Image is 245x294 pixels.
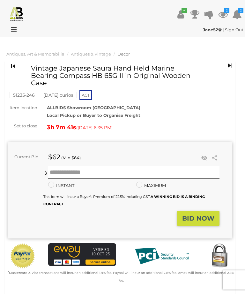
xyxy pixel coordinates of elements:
span: ( ) [76,125,113,130]
li: Unwatch this item [199,153,209,163]
img: eWAY Payment Gateway [48,243,116,266]
small: Mastercard & Visa transactions will incur an additional 1.9% fee. Paypal will incur an additional... [8,271,234,282]
button: BID NOW [177,211,219,226]
h1: Vintage Japanese Saura Hand Held Marine Bearing Compass HB 65G II in Original Wooden Case [31,64,196,87]
img: PCI DSS compliant [130,243,194,269]
div: Current Bid [8,153,43,161]
label: MAXIMUM [136,182,166,189]
a: Antiques & Vintage [71,51,111,57]
small: This Item will incur a Buyer's Premium of 22.5% including GST. [43,194,205,206]
span: [DATE] 6:35 PM [78,125,111,131]
div: Item location [3,104,42,111]
span: | [223,27,224,32]
a: 2 [232,9,242,20]
strong: Local Pickup or Buyer to Organise Freight [47,113,140,118]
a: [DATE] curios [40,93,77,98]
span: (Min $64) [61,155,81,160]
a: 2 [218,9,228,20]
img: Allbids.com.au [9,6,24,21]
div: Set to close [3,122,42,130]
img: Official PayPal Seal [10,243,36,269]
span: ACT [79,90,92,100]
a: ✔ [176,9,186,20]
a: Jane52 [203,27,223,32]
strong: BID NOW [182,215,214,222]
a: Decor [117,51,130,57]
strong: $62 [48,153,60,161]
i: 2 [238,8,243,13]
i: ✔ [182,8,187,13]
strong: ALLBIDS Showroom [GEOGRAPHIC_DATA] [47,105,140,110]
a: Sign Out [225,27,243,32]
a: Antiques, Art & Memorabilia [6,51,64,57]
i: 2 [224,8,229,13]
img: Secured by Rapid SSL [207,243,232,269]
a: 51235-246 [10,93,38,98]
strong: 3h 7m 41s [47,124,76,131]
label: INSTANT [48,182,74,189]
